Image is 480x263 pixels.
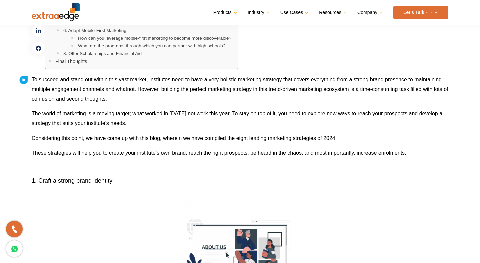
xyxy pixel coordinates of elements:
[32,77,448,102] span: To succeed and stand out within this vast market, institutes need to have a very holistic marketi...
[280,8,307,17] a: Use Cases
[32,177,112,184] span: 1. Craft a strong brand identity
[319,8,346,17] a: Resources
[78,35,231,42] a: How can you leverage mobile-first marketing to become more discoverable?
[357,8,382,17] a: Company
[32,111,442,126] span: The world of marketing is a moving target; what worked in [DATE] not work this year. To stay on t...
[32,41,45,55] a: facebook
[78,42,226,50] a: What are the programs through which you can partner with high schools?
[248,8,269,17] a: Industry
[63,50,142,57] a: 8. Offer Scholarships and Financial Aid
[55,58,87,65] a: Final Thoughts
[213,8,236,17] a: Products
[393,6,448,19] a: Let’s Talk
[32,150,406,156] span: These strategies will help you to create your institute’s own brand, reach the right prospects, b...
[63,27,126,34] a: 6. Adapt Mobile-First Marketing
[32,24,45,37] a: linkedin
[32,135,337,141] span: Considering this point, we have come up with this blog, wherein we have compiled the eight leadin...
